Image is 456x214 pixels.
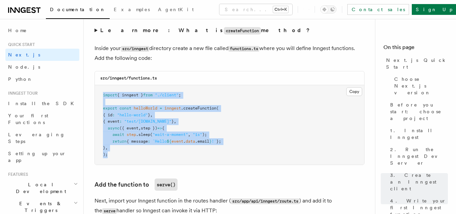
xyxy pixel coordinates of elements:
span: , [138,126,141,130]
button: Toggle dark mode [320,5,337,14]
span: "hello-world" [117,113,148,117]
a: 2. Run the Inngest Dev Server [387,143,448,169]
a: 3. Create an Inngest client [387,169,448,195]
span: = [160,106,162,111]
span: }; [216,139,221,144]
span: Features [5,172,28,177]
span: AgentKit [158,7,194,12]
span: inngest [164,106,181,111]
span: ({ event [119,126,138,130]
code: serve [102,208,116,214]
span: , [188,132,190,137]
span: , [105,145,108,150]
span: } [103,145,105,150]
span: .createFunction [181,106,216,111]
span: : [112,113,115,117]
span: return [112,139,127,144]
kbd: Ctrl+K [273,6,288,13]
span: ( [216,106,219,111]
span: event [171,139,183,144]
button: Search...Ctrl+K [219,4,292,15]
span: Local Development [5,181,74,195]
a: Documentation [46,2,110,19]
a: Node.js [5,61,79,73]
span: step }) [141,126,157,130]
span: { message [127,139,148,144]
a: Next.js Quick Start [383,54,448,73]
span: Install the SDK [8,101,78,106]
span: { inngest } [117,93,143,97]
code: functions.ts [229,46,259,52]
span: step [127,132,136,137]
span: ${ [167,139,171,144]
a: Contact sales [347,4,409,15]
span: .sleep [136,132,150,137]
span: Next.js [8,52,40,57]
span: Python [8,76,33,82]
span: Home [8,27,27,34]
span: , [174,119,176,124]
span: { event [103,119,119,124]
span: , [150,113,153,117]
span: "test/[DOMAIN_NAME]" [124,119,171,124]
span: => [157,126,162,130]
button: Copy [346,87,362,96]
span: await [112,132,124,137]
span: !` [212,139,216,144]
strong: Learn more: What is method? [100,27,311,33]
span: 1. Install Inngest [390,127,448,141]
a: Leveraging Steps [5,128,79,147]
span: Your first Functions [8,113,48,125]
span: 3. Create an Inngest client [390,172,448,192]
span: Next.js Quick Start [386,57,448,70]
span: import [103,93,117,97]
span: .email [195,139,209,144]
span: Documentation [50,7,106,12]
p: Inside your directory create a new file called where you will define Inngest functions. Add the f... [95,44,365,63]
a: Choose Next.js version [392,73,448,99]
span: `Hello [153,139,167,144]
a: 1. Install Inngest [387,124,448,143]
span: async [108,126,119,130]
summary: Learn more: What iscreateFunctionmethod? [95,26,365,35]
span: data [186,139,195,144]
a: Add the function toserve() [95,179,178,191]
a: Next.js [5,49,79,61]
span: Node.js [8,64,40,70]
code: createFunction [224,27,261,34]
span: 2. Run the Inngest Dev Server [390,146,448,166]
code: src/inngest/functions.ts [100,76,157,80]
span: Setting up your app [8,151,66,163]
span: ); [202,132,207,137]
span: Choose Next.js version [394,76,448,96]
span: export [103,106,117,111]
a: AgentKit [154,2,198,18]
span: Quick start [5,42,35,47]
span: : [148,139,150,144]
h4: On this page [383,43,448,54]
a: Setting up your app [5,147,79,166]
span: ( [150,132,153,137]
a: Your first Functions [5,110,79,128]
a: Python [5,73,79,85]
span: Examples [114,7,150,12]
span: } [171,119,174,124]
a: Home [5,24,79,37]
span: "./client" [155,93,179,97]
span: ); [103,152,108,157]
span: { id [103,113,112,117]
span: from [143,93,153,97]
span: "wait-a-moment" [153,132,188,137]
button: Local Development [5,179,79,197]
span: Inngest tour [5,91,38,96]
span: ; [179,93,181,97]
span: const [119,106,131,111]
span: : [119,119,122,124]
span: Leveraging Steps [8,132,65,144]
span: Events & Triggers [5,200,74,214]
span: "1s" [193,132,202,137]
span: { [162,126,164,130]
code: serve() [155,179,178,191]
span: . [183,139,186,144]
span: Before you start: choose a project [390,101,448,122]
